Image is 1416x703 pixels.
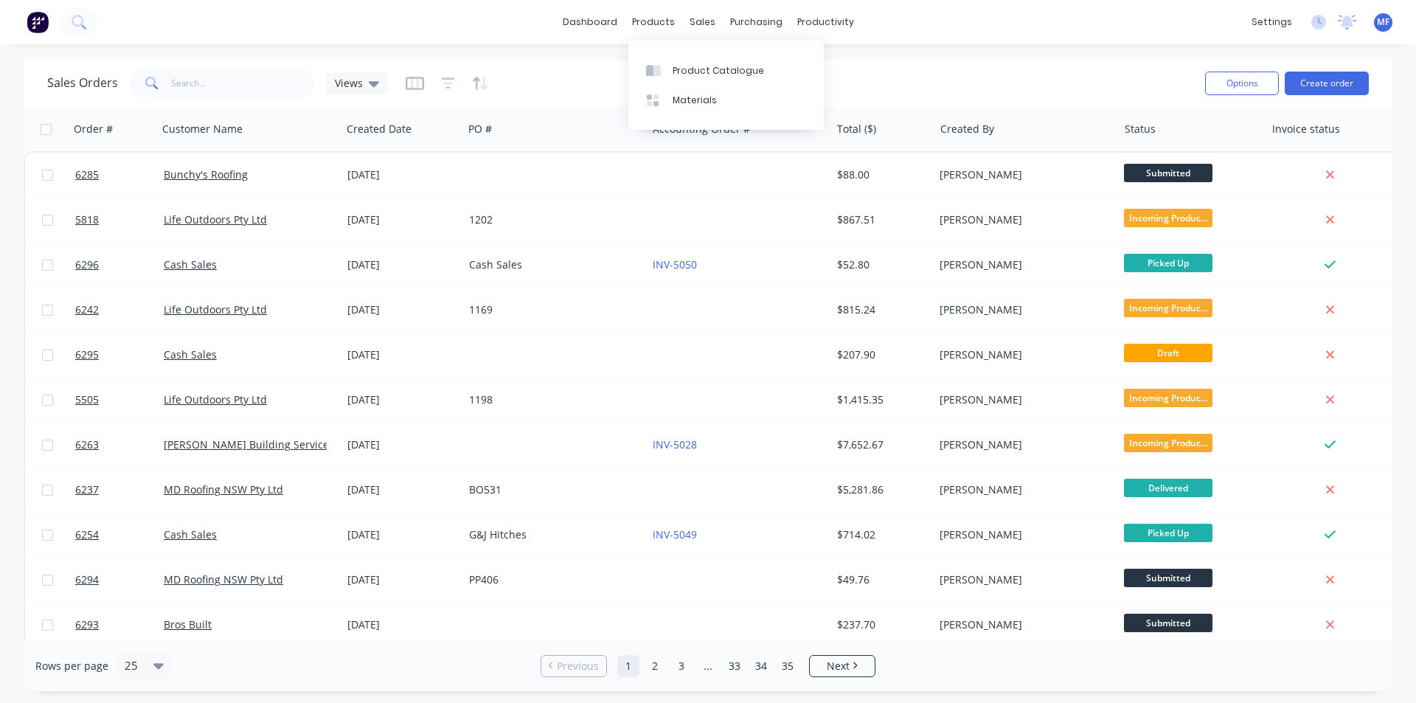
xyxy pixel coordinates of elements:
[653,527,697,541] a: INV-5049
[75,527,99,542] span: 6254
[653,257,697,271] a: INV-5050
[777,655,799,677] a: Page 35
[347,527,457,542] div: [DATE]
[617,655,639,677] a: Page 1 is your current page
[673,94,717,107] div: Materials
[750,655,772,677] a: Page 34
[75,302,99,317] span: 6242
[75,347,99,362] span: 6295
[35,659,108,673] span: Rows per page
[1205,72,1279,95] button: Options
[75,333,164,377] a: 6295
[644,655,666,677] a: Page 2
[940,572,1103,587] div: [PERSON_NAME]
[940,527,1103,542] div: [PERSON_NAME]
[75,558,164,602] a: 6294
[164,167,248,181] a: Bunchy's Roofing
[347,302,457,317] div: [DATE]
[837,212,923,227] div: $867.51
[940,257,1103,272] div: [PERSON_NAME]
[557,659,599,673] span: Previous
[1272,122,1340,136] div: Invoice status
[75,153,164,197] a: 6285
[837,347,923,362] div: $207.90
[940,392,1103,407] div: [PERSON_NAME]
[164,572,283,586] a: MD Roofing NSW Pty Ltd
[469,212,633,227] div: 1202
[837,257,923,272] div: $52.80
[837,122,876,136] div: Total ($)
[347,167,457,182] div: [DATE]
[75,198,164,242] a: 5818
[75,243,164,287] a: 6296
[164,527,217,541] a: Cash Sales
[1124,479,1212,497] span: Delivered
[697,655,719,677] a: Jump forward
[1124,569,1212,587] span: Submitted
[469,482,633,497] div: BO531
[347,572,457,587] div: [DATE]
[1124,299,1212,317] span: Incoming Produc...
[469,302,633,317] div: 1169
[837,302,923,317] div: $815.24
[347,347,457,362] div: [DATE]
[940,122,994,136] div: Created By
[164,257,217,271] a: Cash Sales
[164,437,334,451] a: [PERSON_NAME] Building Services
[75,392,99,407] span: 5505
[1124,209,1212,227] span: Incoming Produc...
[75,288,164,332] a: 6242
[75,468,164,512] a: 6237
[468,122,492,136] div: PO #
[164,212,267,226] a: Life Outdoors Pty Ltd
[75,603,164,647] a: 6293
[164,347,217,361] a: Cash Sales
[1124,614,1212,632] span: Submitted
[164,617,212,631] a: Bros Built
[469,392,633,407] div: 1198
[723,655,746,677] a: Page 33
[347,212,457,227] div: [DATE]
[162,122,243,136] div: Customer Name
[940,167,1103,182] div: [PERSON_NAME]
[1377,15,1389,29] span: MF
[628,86,824,115] a: Materials
[940,302,1103,317] div: [PERSON_NAME]
[469,572,633,587] div: PP406
[940,617,1103,632] div: [PERSON_NAME]
[1124,434,1212,452] span: Incoming Produc...
[75,437,99,452] span: 6263
[628,55,824,85] a: Product Catalogue
[75,167,99,182] span: 6285
[1124,344,1212,362] span: Draft
[541,659,606,673] a: Previous page
[335,75,363,91] span: Views
[535,655,881,677] ul: Pagination
[555,11,625,33] a: dashboard
[347,257,457,272] div: [DATE]
[625,11,682,33] div: products
[171,69,315,98] input: Search...
[75,572,99,587] span: 6294
[347,482,457,497] div: [DATE]
[75,212,99,227] span: 5818
[469,527,633,542] div: G&J Hitches
[75,513,164,557] a: 6254
[164,302,267,316] a: Life Outdoors Pty Ltd
[75,617,99,632] span: 6293
[940,212,1103,227] div: [PERSON_NAME]
[940,482,1103,497] div: [PERSON_NAME]
[347,437,457,452] div: [DATE]
[837,392,923,407] div: $1,415.35
[27,11,49,33] img: Factory
[653,437,697,451] a: INV-5028
[74,122,113,136] div: Order #
[837,527,923,542] div: $714.02
[1285,72,1369,95] button: Create order
[164,482,283,496] a: MD Roofing NSW Pty Ltd
[1124,254,1212,272] span: Picked Up
[837,617,923,632] div: $237.70
[1125,122,1156,136] div: Status
[47,76,118,90] h1: Sales Orders
[347,617,457,632] div: [DATE]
